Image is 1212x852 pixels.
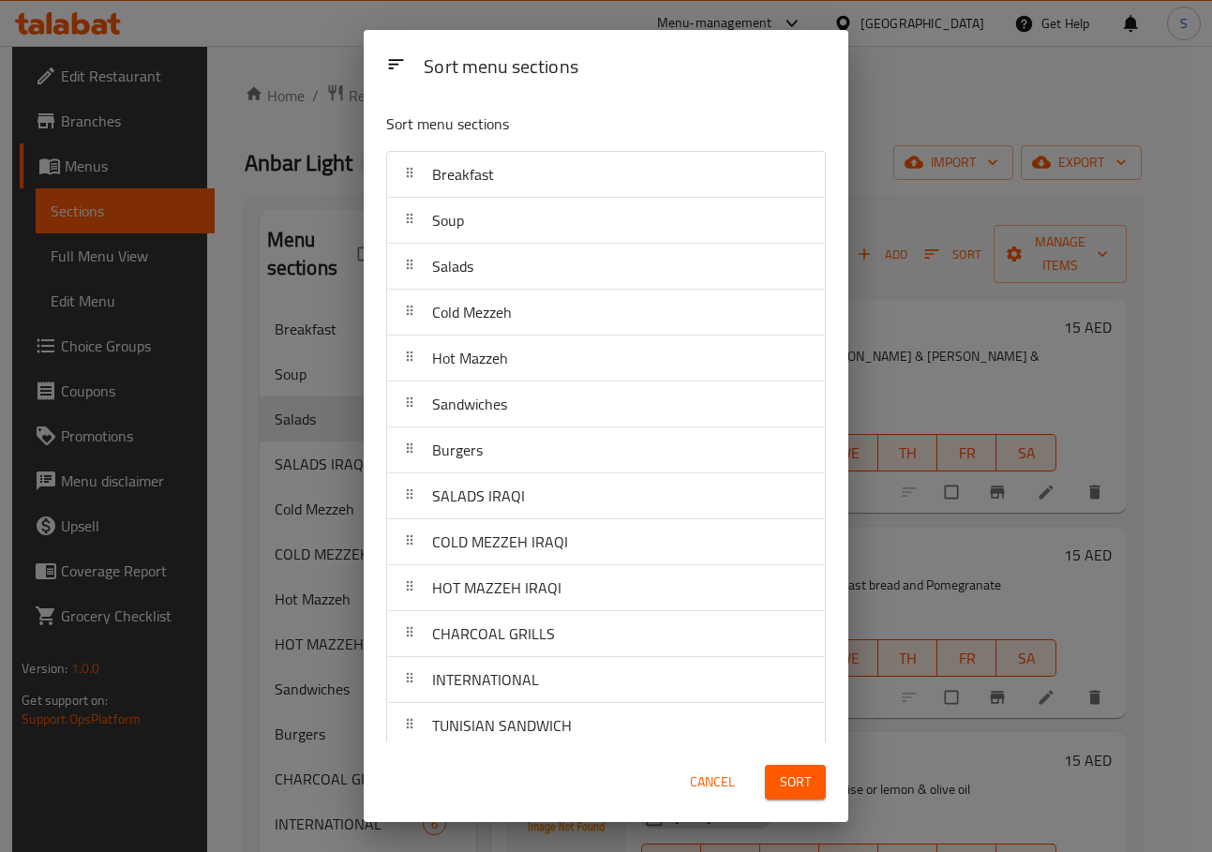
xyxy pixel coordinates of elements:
div: Cold Mezzeh [387,290,825,336]
span: Hot Mazzeh [432,344,508,372]
div: Soup [387,198,825,244]
span: Soup [432,206,464,234]
span: SALADS IRAQI [432,482,525,510]
div: HOT MAZZEH IRAQI [387,565,825,611]
button: Cancel [682,765,742,800]
span: Salads [432,252,473,280]
span: TUNISIAN SANDWICH [432,711,572,740]
button: Sort [765,765,826,800]
div: Burgers [387,427,825,473]
div: Breakfast [387,152,825,198]
span: Cancel [690,770,735,794]
div: INTERNATIONAL [387,657,825,703]
div: Hot Mazzeh [387,336,825,381]
span: Sandwiches [432,390,507,418]
div: TUNISIAN SANDWICH [387,703,825,749]
div: SALADS IRAQI [387,473,825,519]
span: Sort [780,770,811,794]
span: Cold Mezzeh [432,298,512,326]
p: Sort menu sections [386,112,735,136]
span: COLD MEZZEH IRAQI [432,528,568,556]
div: Salads [387,244,825,290]
div: CHARCOAL GRILLS [387,611,825,657]
div: COLD MEZZEH IRAQI [387,519,825,565]
div: Sandwiches [387,381,825,427]
span: Breakfast [432,160,494,188]
span: INTERNATIONAL [432,665,539,694]
span: Burgers [432,436,483,464]
span: CHARCOAL GRILLS [432,620,555,648]
span: HOT MAZZEH IRAQI [432,574,561,602]
div: Sort menu sections [416,47,833,89]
